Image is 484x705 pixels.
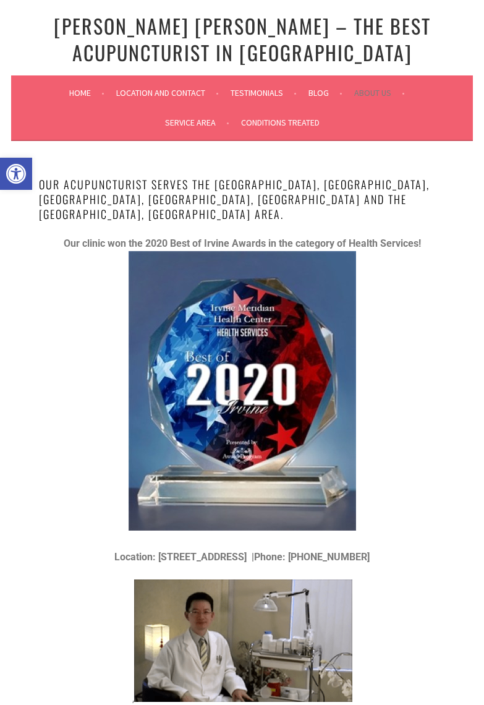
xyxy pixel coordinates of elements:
strong: Our clinic won the 2020 Best of Irvine Awards in the category of Health Services! [64,237,421,249]
a: Conditions Treated [241,115,320,130]
a: Location and Contact [116,85,219,100]
img: Best of Acupuncturist Health Services in Irvine 2020 [129,251,356,531]
strong: Location: [STREET_ADDRESS] | [114,551,254,563]
img: sl [134,579,352,702]
a: Service Area [165,115,229,130]
a: About Us [354,85,405,100]
span: oUR Acupuncturist serves the [GEOGRAPHIC_DATA], [GEOGRAPHIC_DATA], [GEOGRAPHIC_DATA], [GEOGRAPHIC... [39,176,430,222]
a: Blog [308,85,342,100]
strong: Phone: [PHONE_NUMBER] [254,551,370,563]
a: Testimonials [231,85,297,100]
a: [PERSON_NAME] [PERSON_NAME] – The Best Acupuncturist In [GEOGRAPHIC_DATA] [54,11,431,67]
a: Home [69,85,104,100]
